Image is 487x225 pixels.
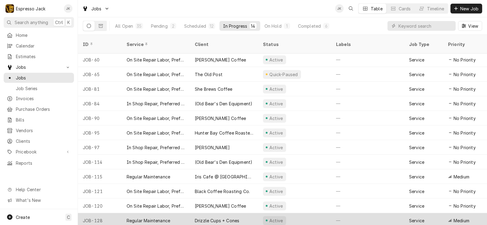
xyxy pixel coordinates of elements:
[409,159,424,165] div: Service
[454,188,476,195] span: No Priority
[454,203,476,209] span: No Priority
[331,52,404,67] div: —
[195,100,252,107] div: (Old Bear's Den Equipment)
[78,125,122,140] div: JOB-95
[195,217,239,224] div: Drizzle Cups + Cones
[454,100,476,107] span: No Priority
[127,41,184,47] div: Service
[151,23,168,29] div: Pending
[409,115,424,121] div: Service
[454,86,476,92] span: No Priority
[16,95,71,102] span: Invoices
[454,57,476,63] span: No Priority
[454,130,476,136] span: No Priority
[331,169,404,184] div: —
[4,83,74,93] a: Job Series
[409,71,424,78] div: Service
[171,23,175,29] div: 2
[454,144,476,151] span: No Priority
[398,21,453,31] input: Keyword search
[335,4,344,13] div: JK
[268,159,284,165] div: Active
[78,184,122,199] div: JOB-121
[127,86,185,92] div: On Site Repair Labor, Prefered Rate, Regular Hours
[298,23,321,29] div: Completed
[83,41,116,47] div: ID
[16,149,62,155] span: Pricebook
[448,41,481,47] div: Priority
[459,5,480,12] span: New Job
[16,5,45,12] div: Espresso Jack
[127,203,185,209] div: On Site Repair Labor, Prefered Rate, Regular Hours
[195,130,253,136] div: Hunter Bay Coffee Roasters
[184,23,206,29] div: Scheduled
[55,19,63,26] span: Ctrl
[409,203,424,209] div: Service
[268,144,284,151] div: Active
[195,115,246,121] div: [PERSON_NAME] Coffee
[269,71,299,78] div: Quick-Paused
[4,51,74,62] a: Estimates
[4,62,74,72] a: Go to Jobs
[268,203,284,209] div: Active
[195,86,233,92] div: She Brews Coffee
[268,217,284,224] div: Active
[346,4,356,13] button: Open search
[16,117,71,123] span: Bills
[67,19,70,26] span: K
[195,159,252,165] div: (Old Bear's Den Equipment)
[78,111,122,125] div: JOB-90
[409,174,424,180] div: Service
[331,199,404,213] div: —
[409,57,424,63] div: Service
[195,71,222,78] div: The Old Post
[454,71,476,78] span: No Priority
[64,4,72,13] div: JK
[137,23,142,29] div: 35
[331,96,404,111] div: —
[4,30,74,40] a: Home
[4,104,74,114] a: Purchase Orders
[409,188,424,195] div: Service
[336,41,399,47] div: Labels
[78,96,122,111] div: JOB-84
[195,144,230,151] div: [PERSON_NAME]
[15,19,48,26] span: Search anything
[16,197,70,203] span: What's New
[67,214,70,220] span: C
[4,185,74,195] a: Go to Help Center
[371,5,383,12] div: Table
[454,115,476,121] span: No Priority
[127,130,185,136] div: On Site Repair Labor, Prefered Rate, Regular Hours
[16,160,71,166] span: Reports
[195,57,246,63] div: [PERSON_NAME] Coffee
[324,23,328,29] div: 6
[335,4,344,13] div: Jack Kehoe's Avatar
[16,127,71,134] span: Vendors
[399,5,411,12] div: Cards
[268,188,284,195] div: Active
[127,159,185,165] div: In Shop Repair, Preferred Rate
[268,100,284,107] div: Active
[4,17,74,28] button: Search anythingCtrlK
[454,159,476,165] span: No Priority
[4,73,74,83] a: Jobs
[16,43,71,49] span: Calendar
[195,41,252,47] div: Client
[5,4,14,13] div: E
[195,203,246,209] div: [PERSON_NAME] Coffee
[4,93,74,104] a: Invoices
[78,155,122,169] div: JOB-114
[78,169,122,184] div: JOB-115
[80,4,112,14] a: Go to Jobs
[16,53,71,60] span: Estimates
[127,115,185,121] div: On Site Repair Labor, Prefered Rate, Regular Hours
[265,23,282,29] div: On Hold
[4,115,74,125] a: Bills
[78,82,122,96] div: JOB-81
[331,184,404,199] div: —
[331,155,404,169] div: —
[268,115,284,121] div: Active
[78,140,122,155] div: JOB-97
[16,85,71,92] span: Job Series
